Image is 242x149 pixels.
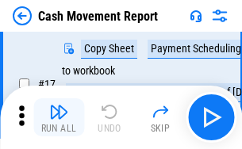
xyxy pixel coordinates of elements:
[13,6,32,25] img: Back
[151,124,171,133] div: Skip
[198,105,224,130] img: Main button
[135,98,186,136] button: Skip
[33,98,84,136] button: Run All
[62,65,115,77] div: to workbook
[38,78,56,90] span: # 17
[151,102,170,121] img: Skip
[210,6,229,25] img: Settings menu
[41,124,77,133] div: Run All
[49,102,68,121] img: Run All
[81,40,137,59] div: Copy Sheet
[38,9,158,24] div: Cash Movement Report
[190,10,202,22] img: Support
